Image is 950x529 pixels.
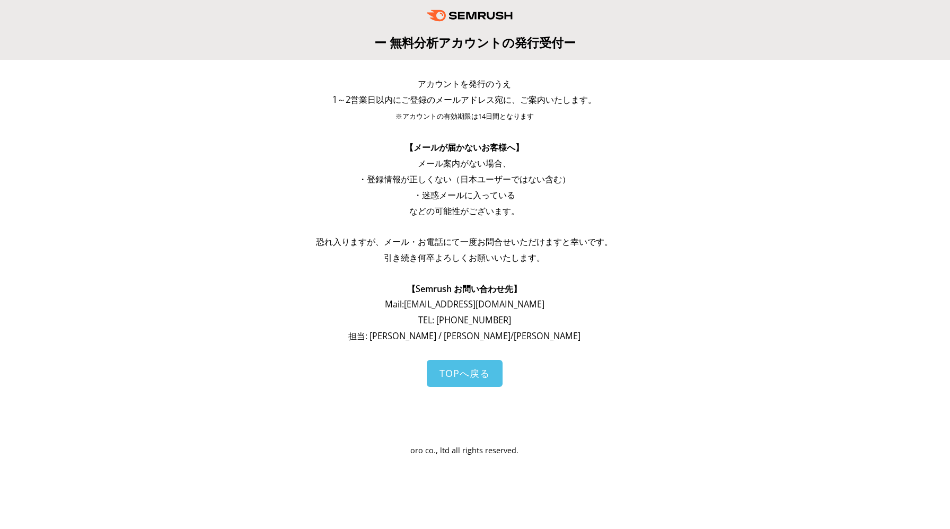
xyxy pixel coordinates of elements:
[395,112,534,121] span: ※アカウントの有効期限は14日間となります
[384,252,545,263] span: 引き続き何卒よろしくお願いいたします。
[385,298,544,310] span: Mail: [EMAIL_ADDRESS][DOMAIN_NAME]
[418,78,511,90] span: アカウントを発行のうえ
[332,94,596,105] span: 1～2営業日以内にご登録のメールアドレス宛に、ご案内いたします。
[409,205,520,217] span: などの可能性がございます。
[418,314,511,326] span: TEL: [PHONE_NUMBER]
[374,34,576,51] span: ー 無料分析アカウントの発行受付ー
[358,173,570,185] span: ・登録情報が正しくない（日本ユーザーではない含む）
[348,330,580,342] span: 担当: [PERSON_NAME] / [PERSON_NAME]/[PERSON_NAME]
[427,360,503,387] a: TOPへ戻る
[414,189,515,201] span: ・迷惑メールに入っている
[316,236,613,248] span: 恐れ入りますが、メール・お電話にて一度お問合せいただけますと幸いです。
[410,445,518,455] span: oro co., ltd all rights reserved.
[439,367,490,380] span: TOPへ戻る
[418,157,511,169] span: メール案内がない場合、
[405,142,524,153] span: 【メールが届かないお客様へ】
[407,283,522,295] span: 【Semrush お問い合わせ先】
